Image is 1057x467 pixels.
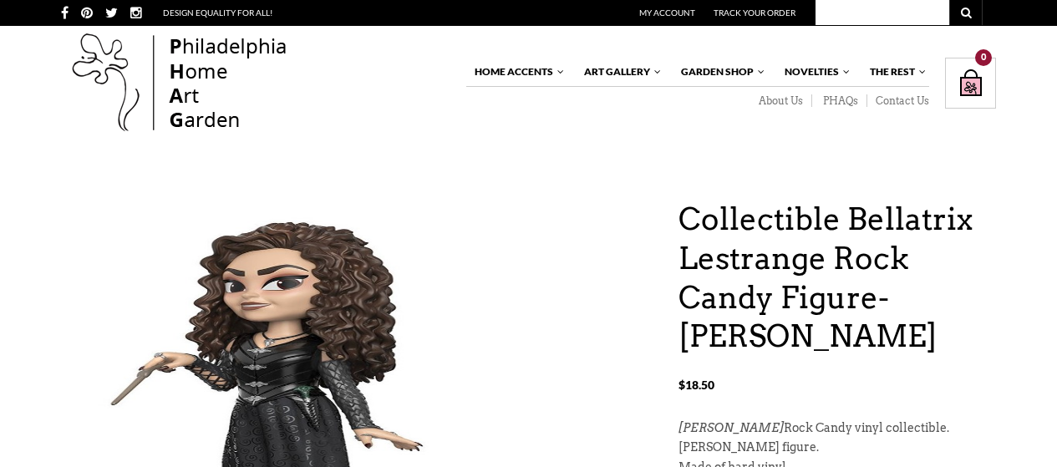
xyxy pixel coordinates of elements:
a: PHAQs [812,94,867,108]
em: [PERSON_NAME] [678,421,784,434]
a: The Rest [861,58,927,86]
a: Novelties [776,58,851,86]
p: [PERSON_NAME] figure. [678,438,996,458]
h1: Collectible Bellatrix Lestrange Rock Candy Figure- [PERSON_NAME] [678,200,996,356]
a: Contact Us [867,94,929,108]
bdi: 18.50 [678,378,714,392]
a: Home Accents [466,58,566,86]
div: 0 [975,49,992,66]
a: Art Gallery [576,58,663,86]
a: Track Your Order [714,8,795,18]
a: Garden Shop [673,58,766,86]
a: About Us [748,94,812,108]
p: Rock Candy vinyl collectible. [678,419,996,439]
span: $ [678,378,685,392]
a: My Account [639,8,695,18]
